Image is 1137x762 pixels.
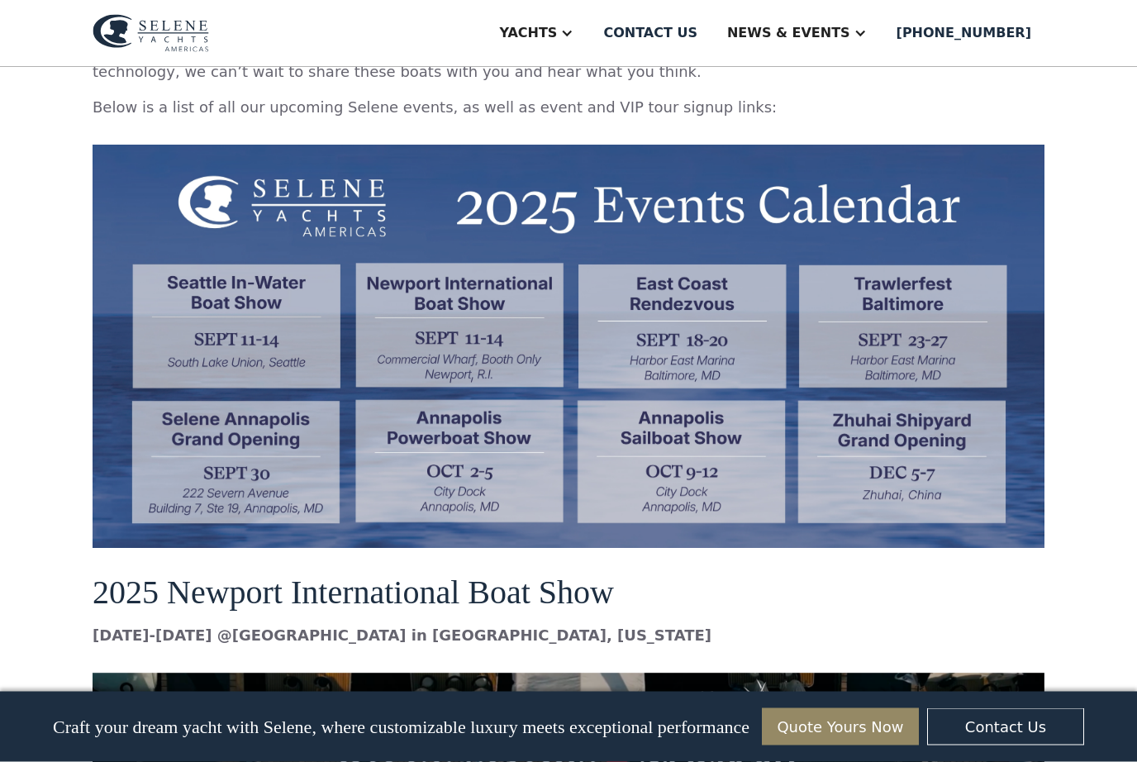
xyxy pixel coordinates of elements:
div: Contact us [603,23,697,43]
a: Contact Us [927,708,1084,745]
strong: [DATE]-[DATE] @[GEOGRAPHIC_DATA] in [GEOGRAPHIC_DATA], [US_STATE] [93,627,711,645]
a: Quote Yours Now [762,708,919,745]
p: Below is a list of all our upcoming Selene events, as well as event and VIP tour signup links: [93,97,1044,119]
p: Craft your dream yacht with Selene, where customizable luxury meets exceptional performance [53,717,749,738]
h3: 2025 Newport International Boat Show [93,575,1044,612]
div: [PHONE_NUMBER] [897,23,1031,43]
div: News & EVENTS [727,23,850,43]
div: Yachts [499,23,557,43]
img: logo [93,14,209,52]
